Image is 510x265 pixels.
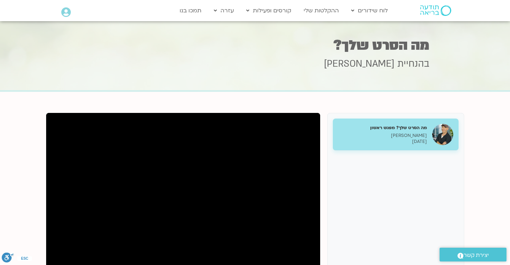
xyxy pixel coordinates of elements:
[338,133,427,139] p: [PERSON_NAME]
[432,124,453,145] img: מה הסרט שלך? מפגש ראשון
[440,248,506,261] a: יצירת קשר
[464,251,489,260] span: יצירת קשר
[338,139,427,145] p: [DATE]
[210,4,237,17] a: עזרה
[176,4,205,17] a: תמכו בנו
[420,5,451,16] img: תודעה בריאה
[243,4,295,17] a: קורסים ופעילות
[348,4,391,17] a: לוח שידורים
[338,125,427,131] h5: מה הסרט שלך? מפגש ראשון
[397,58,429,70] span: בהנחיית
[81,38,429,52] h1: מה הסרט שלך?
[300,4,342,17] a: ההקלטות שלי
